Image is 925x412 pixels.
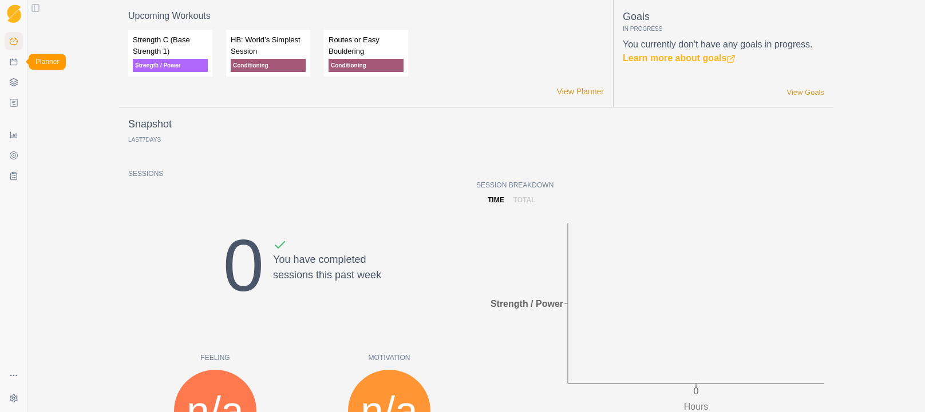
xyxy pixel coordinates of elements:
p: HB: World’s Simplest Session [231,34,306,57]
p: Feeling [128,353,302,363]
p: Conditioning [231,59,306,72]
a: Logo [5,5,23,23]
a: Learn more about goals [623,53,736,63]
p: In Progress [623,25,824,33]
tspan: 0 [694,386,699,396]
p: Goals [623,9,824,25]
img: Logo [7,5,21,23]
p: You currently don't have any goals in progress. [623,38,824,65]
p: Sessions [128,169,476,179]
button: Settings [5,389,23,407]
p: Snapshot [128,117,172,132]
p: Session Breakdown [476,180,824,190]
div: 0 [223,211,264,321]
span: 7 [143,137,146,143]
p: Conditioning [329,59,404,72]
p: Strength / Power [133,59,208,72]
p: total [513,195,536,205]
div: Planner [29,54,66,70]
tspan: Strength / Power [491,299,563,309]
p: Routes or Easy Bouldering [329,34,404,57]
p: Last Days [128,137,161,143]
a: View Planner [557,86,604,98]
tspan: Hours [684,402,709,411]
a: View Goals [786,87,824,98]
p: Upcoming Workouts [128,9,604,23]
div: You have completed sessions this past week [273,238,381,321]
p: time [488,195,504,205]
p: Strength C (Base Strength 1) [133,34,208,57]
p: Motivation [302,353,476,363]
